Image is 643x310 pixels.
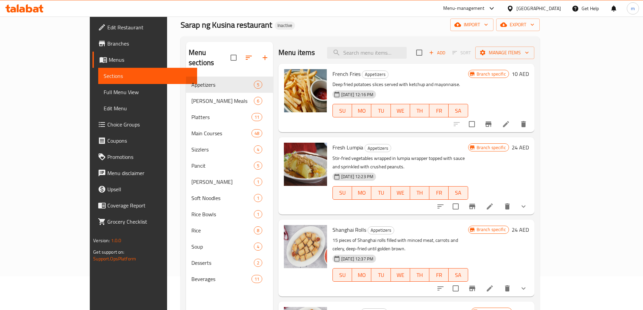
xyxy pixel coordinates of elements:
button: Manage items [475,47,534,59]
span: Sort sections [241,50,257,66]
span: Select to update [465,117,479,131]
button: TH [410,186,429,200]
div: Mami Noodles [191,178,254,186]
button: MO [352,186,371,200]
div: items [251,275,262,283]
span: TU [374,188,388,198]
span: French Fries [332,69,360,79]
h6: 10 AED [512,69,529,79]
div: [PERSON_NAME]1 [186,174,273,190]
div: Rice Bowls1 [186,206,273,222]
span: Appetizers [191,81,254,89]
div: Appetizers [362,71,389,79]
button: delete [499,280,515,297]
span: SU [336,270,349,280]
div: items [254,194,262,202]
span: Select all sections [226,51,241,65]
span: 2 [254,260,262,266]
button: delete [499,198,515,215]
div: Appetizers5 [186,77,273,93]
div: Appetizers [365,144,391,152]
span: Branch specific [474,226,509,233]
span: SA [451,106,465,116]
button: Branch-specific-item [464,198,480,215]
button: show more [515,198,532,215]
span: Appetizers [362,71,388,78]
div: Main Courses48 [186,125,273,141]
div: Beverages [191,275,251,283]
a: Edit Restaurant [92,19,197,35]
span: Desserts [191,259,254,267]
h2: Menu sections [189,48,231,68]
div: [GEOGRAPHIC_DATA] [516,5,561,12]
span: 1 [254,211,262,218]
span: Shanghai Rolls [332,225,366,235]
div: items [254,210,262,218]
span: WE [394,270,407,280]
div: Main Courses [191,129,251,137]
h6: 24 AED [512,225,529,234]
span: FR [432,270,446,280]
a: Edit menu item [486,202,494,210]
span: 4 [254,146,262,153]
div: Appetizers [368,226,394,234]
button: import [450,19,493,31]
img: Shanghai Rolls [284,225,327,268]
span: [DATE] 12:23 PM [339,173,376,180]
span: Full Menu View [104,88,192,96]
button: FR [429,268,449,282]
span: 11 [252,114,262,120]
div: items [254,243,262,251]
span: SU [336,106,349,116]
button: MO [352,268,371,282]
span: Grocery Checklist [107,218,192,226]
a: Promotions [92,149,197,165]
span: Promotions [107,153,192,161]
img: Fresh Lumpia [284,143,327,186]
div: Sizzlers [191,145,254,153]
span: [DATE] 12:16 PM [339,91,376,98]
button: SU [332,268,352,282]
button: sort-choices [432,280,449,297]
span: Soup [191,243,254,251]
div: Desserts2 [186,255,273,271]
span: 5 [254,163,262,169]
svg: Show Choices [519,202,528,210]
div: items [254,162,262,170]
span: 6 [254,98,262,104]
span: Branches [107,39,192,48]
h2: Menu items [278,48,315,58]
button: Add section [257,50,273,66]
button: TH [410,104,429,117]
span: 4 [254,244,262,250]
svg: Show Choices [519,284,528,292]
div: Rice [191,226,254,234]
span: 1.0.0 [111,236,122,245]
span: MO [355,188,369,198]
a: Menu disclaimer [92,165,197,181]
span: FR [432,188,446,198]
span: Fresh Lumpia [332,142,363,152]
div: Soft Noodles [191,194,254,202]
button: FR [429,186,449,200]
a: Coupons [92,133,197,149]
p: Stir-fried vegetables wrapped in lumpia wrapper topped with sauce and sprinkled with crushed pean... [332,154,468,171]
span: import [456,21,488,29]
span: m [631,5,635,12]
h6: 24 AED [512,143,529,152]
button: TU [371,104,391,117]
a: Coverage Report [92,197,197,214]
div: Platters11 [186,109,273,125]
span: Branch specific [474,144,509,151]
span: WE [394,188,407,198]
button: FR [429,104,449,117]
span: 1 [254,179,262,185]
div: items [254,81,262,89]
span: Platters [191,113,251,121]
a: Sections [98,68,197,84]
span: WE [394,106,407,116]
span: Coupons [107,137,192,145]
span: Select to update [449,281,463,295]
